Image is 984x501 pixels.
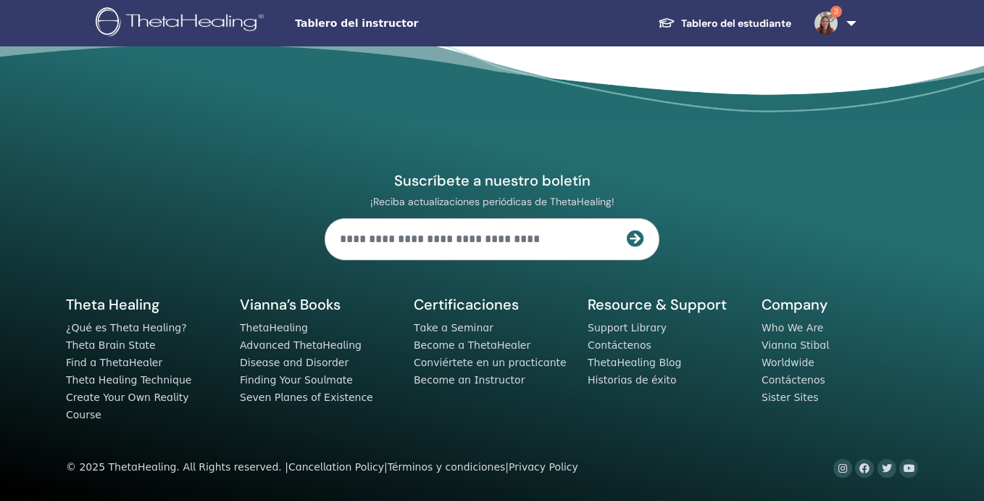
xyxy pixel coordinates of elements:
a: Disease and Disorder [240,357,349,368]
a: Finding Your Soulmate [240,374,353,386]
a: Términos y condiciones [388,461,506,473]
a: ¿Qué es Theta Healing? [66,322,187,334]
a: Contáctenos [588,339,651,351]
a: Cancellation Policy [288,461,384,473]
h5: Theta Healing [66,295,222,314]
a: Become an Instructor [414,374,525,386]
a: Become a ThetaHealer [414,339,530,351]
a: Contáctenos [762,374,825,386]
h5: Resource & Support [588,295,744,314]
a: Tablero del estudiante [646,10,803,37]
h5: Vianna’s Books [240,295,396,314]
a: Theta Brain State [66,339,156,351]
a: Seven Planes of Existence [240,392,373,403]
a: Theta Healing Technique [66,374,191,386]
a: Worldwide [762,357,814,368]
a: Historias de éxito [588,374,677,386]
span: Tablero del instructor [295,16,512,31]
img: logo.png [96,7,269,40]
h4: Suscríbete a nuestro boletín [325,171,659,190]
a: ThetaHealing Blog [588,357,681,368]
a: ThetaHealing [240,322,308,334]
a: Advanced ThetaHealing [240,339,362,351]
span: 3 [830,6,842,17]
a: Support Library [588,322,667,334]
h5: Company [762,295,918,314]
a: Take a Seminar [414,322,493,334]
p: ¡Reciba actualizaciones periódicas de ThetaHealing! [325,195,659,208]
a: Vianna Stibal [762,339,829,351]
a: Privacy Policy [509,461,578,473]
a: Sister Sites [762,392,819,403]
a: Conviértete en un practicante [414,357,567,368]
div: © 2025 ThetaHealing. All Rights reserved. | | | [66,459,578,476]
img: default.jpg [814,12,838,35]
a: Who We Are [762,322,823,334]
h5: Certificaciones [414,295,570,314]
a: Find a ThetaHealer [66,357,162,368]
a: Create Your Own Reality Course [66,392,189,421]
img: graduation-cap-white.svg [658,17,675,29]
